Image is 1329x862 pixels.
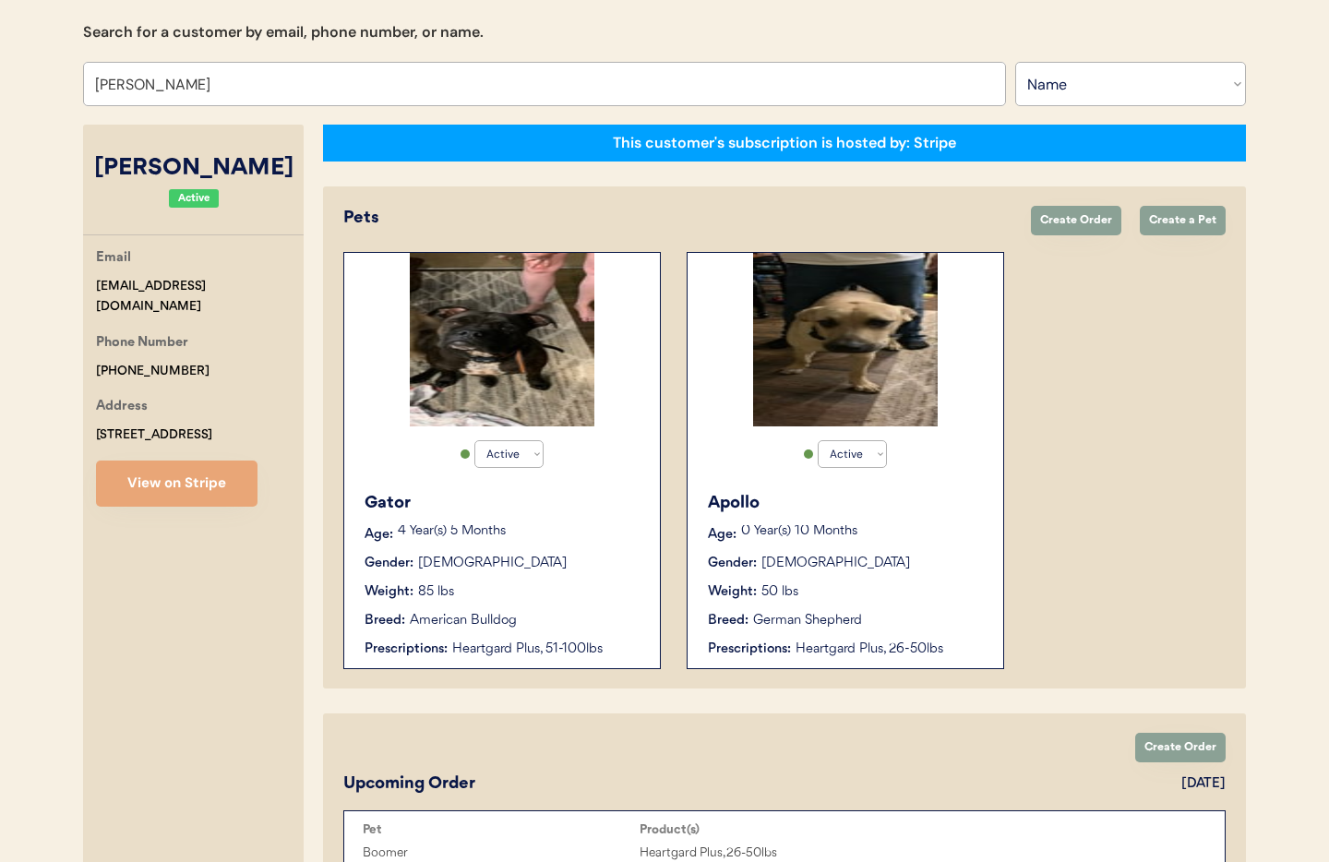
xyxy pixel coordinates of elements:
div: Heartgard Plus, 51-100lbs [452,640,641,659]
div: Address [96,396,148,419]
div: Breed: [708,611,748,630]
div: Product(s) [640,822,916,837]
button: Create Order [1135,733,1226,762]
div: [STREET_ADDRESS] [96,425,212,446]
p: 0 Year(s) 10 Months [741,525,985,538]
div: Weight: [365,582,413,602]
input: Search by name [83,62,1006,106]
div: [DEMOGRAPHIC_DATA] [761,554,910,573]
button: Create Order [1031,206,1121,235]
div: [EMAIL_ADDRESS][DOMAIN_NAME] [96,276,304,318]
div: Weight: [708,582,757,602]
div: [PHONE_NUMBER] [96,361,210,382]
div: [DEMOGRAPHIC_DATA] [418,554,567,573]
div: Breed: [365,611,405,630]
div: Upcoming Order [343,772,475,796]
button: View on Stripe [96,461,257,507]
div: Gender: [708,554,757,573]
button: Create a Pet [1140,206,1226,235]
div: [DATE] [1181,774,1226,794]
div: Prescriptions: [708,640,791,659]
div: German Shepherd [753,611,862,630]
img: IMG_7184.jpeg [753,253,938,426]
div: [PERSON_NAME] [83,151,304,186]
div: Pets [343,206,1012,231]
div: Heartgard Plus, 26-50lbs [796,640,985,659]
div: American Bulldog [410,611,517,630]
div: Prescriptions: [365,640,448,659]
div: Gator [365,491,641,516]
div: Pet [363,822,640,837]
div: Age: [708,525,736,545]
img: IMG_7190.jpeg [410,253,594,426]
div: Age: [365,525,393,545]
div: Apollo [708,491,985,516]
div: Search for a customer by email, phone number, or name. [83,21,484,43]
div: Phone Number [96,332,188,355]
div: Email [96,247,131,270]
div: 50 lbs [761,582,798,602]
div: Gender: [365,554,413,573]
div: This customer's subscription is hosted by: Stripe [613,133,956,153]
div: 85 lbs [418,582,454,602]
p: 4 Year(s) 5 Months [398,525,641,538]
